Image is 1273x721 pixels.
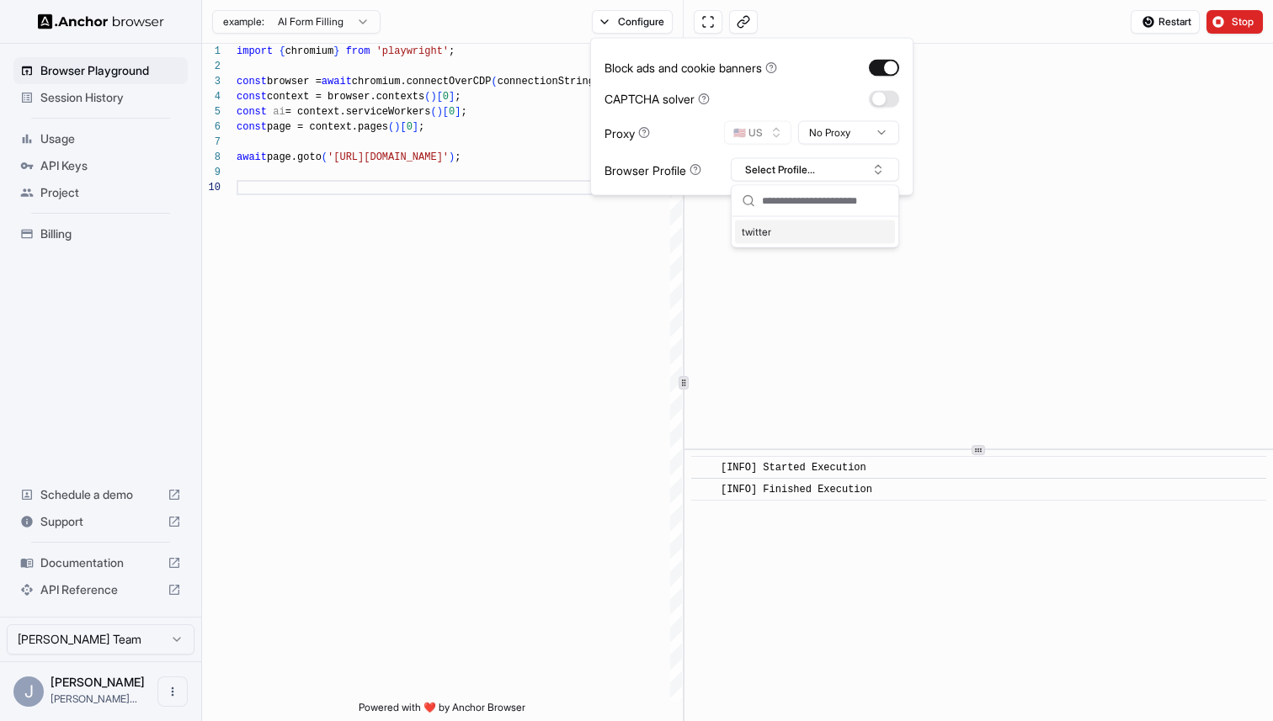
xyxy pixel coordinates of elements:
[407,121,413,133] span: 0
[202,104,221,119] div: 5
[461,106,466,118] span: ;
[443,106,449,118] span: [
[424,91,430,103] span: (
[40,486,161,503] span: Schedule a demo
[605,90,710,108] div: CAPTCHA solver
[237,76,267,87] span: const
[13,676,44,707] div: J
[455,91,461,103] span: ;
[202,44,221,59] div: 1
[592,10,674,34] button: Configure
[13,220,188,247] div: Billing
[157,676,188,707] button: Open menu
[279,45,285,57] span: {
[267,76,322,87] span: browser =
[51,692,137,705] span: john@anchorbrowser.io
[798,121,899,145] button: No Proxy
[38,13,164,29] img: Anchor Logo
[40,554,161,571] span: Documentation
[40,184,181,201] span: Project
[267,91,424,103] span: context = browser.contexts
[413,121,418,133] span: ]
[455,151,461,163] span: ;
[328,151,449,163] span: '[URL][DOMAIN_NAME]'
[40,581,161,598] span: API Reference
[40,513,161,530] span: Support
[721,484,872,496] span: [INFO] Finished Execution
[13,84,188,111] div: Session History
[40,157,181,174] span: API Keys
[605,161,701,178] div: Browser Profile
[202,180,221,195] div: 10
[449,91,455,103] span: ]
[237,121,267,133] span: const
[202,135,221,150] div: 7
[394,121,400,133] span: )
[430,106,436,118] span: (
[40,130,181,147] span: Usage
[735,220,895,244] div: twitter
[285,106,431,118] span: = context.serviceWorkers
[352,76,492,87] span: chromium.connectOverCDP
[388,121,394,133] span: (
[491,76,497,87] span: (
[732,217,898,247] div: Suggestions
[13,549,188,576] div: Documentation
[40,62,181,79] span: Browser Playground
[322,76,352,87] span: await
[40,89,181,106] span: Session History
[202,89,221,104] div: 4
[1206,10,1263,34] button: Stop
[731,158,899,182] button: Select Profile...
[237,106,267,118] span: const
[285,45,334,57] span: chromium
[267,121,388,133] span: page = context.pages
[223,15,264,29] span: example:
[322,151,328,163] span: (
[1158,15,1191,29] span: Restart
[333,45,339,57] span: }
[700,481,708,498] span: ​
[273,106,285,118] span: ai
[1131,10,1200,34] button: Restart
[237,91,267,103] span: const
[418,121,424,133] span: ;
[202,59,221,74] div: 2
[13,508,188,535] div: Support
[694,10,722,34] button: Open in full screen
[437,106,443,118] span: )
[605,124,650,141] div: Proxy
[498,76,594,87] span: connectionString
[202,119,221,135] div: 6
[13,576,188,603] div: API Reference
[267,151,322,163] span: page.goto
[449,151,455,163] span: )
[13,125,188,152] div: Usage
[346,45,370,57] span: from
[449,45,455,57] span: ;
[430,91,436,103] span: )
[359,701,525,721] span: Powered with ❤️ by Anchor Browser
[202,165,221,180] div: 9
[13,57,188,84] div: Browser Playground
[605,59,777,77] div: Block ads and cookie banners
[202,150,221,165] div: 8
[51,675,145,689] span: John Marbach
[729,10,758,34] button: Copy live view URL
[437,91,443,103] span: [
[13,481,188,508] div: Schedule a demo
[13,152,188,179] div: API Keys
[40,225,181,242] span: Billing
[721,462,866,474] span: [INFO] Started Execution
[400,121,406,133] span: [
[455,106,461,118] span: ]
[449,106,455,118] span: 0
[202,74,221,89] div: 3
[237,45,273,57] span: import
[700,459,708,476] span: ​
[13,179,188,206] div: Project
[443,91,449,103] span: 0
[376,45,449,57] span: 'playwright'
[237,151,267,163] span: await
[1232,15,1255,29] span: Stop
